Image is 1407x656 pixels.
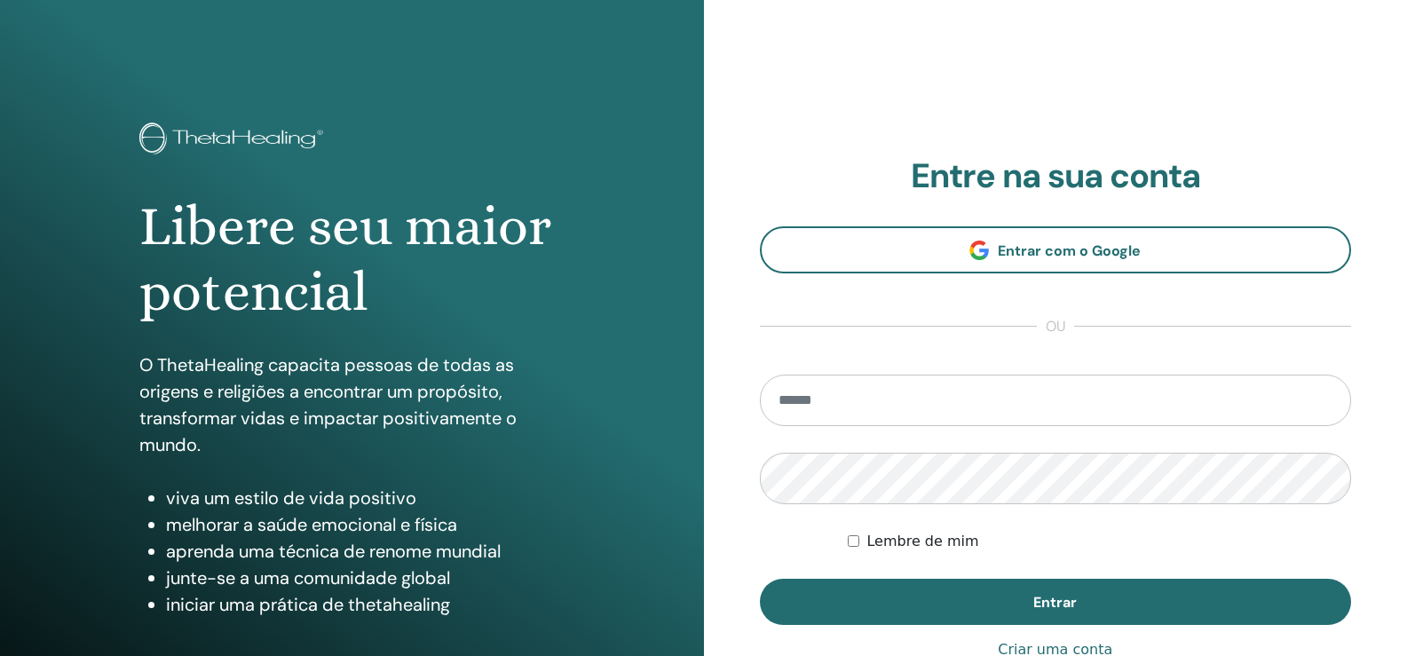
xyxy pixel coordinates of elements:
[911,154,1200,198] font: Entre na sua conta
[1046,317,1065,336] font: ou
[998,241,1141,260] font: Entrar com o Google
[139,353,517,456] font: O ThetaHealing capacita pessoas de todas as origens e religiões a encontrar um propósito, transfo...
[166,593,450,616] font: iniciar uma prática de thetahealing
[139,194,551,323] font: Libere seu maior potencial
[1033,593,1077,612] font: Entrar
[866,533,978,549] font: Lembre de mim
[166,540,501,563] font: aprenda uma técnica de renome mundial
[166,513,457,536] font: melhorar a saúde emocional e física
[166,486,416,510] font: viva um estilo de vida positivo
[166,566,450,589] font: junte-se a uma comunidade global
[848,531,1351,552] div: Mantenha-me autenticado indefinidamente ou até que eu faça logout manualmente
[760,579,1352,625] button: Entrar
[760,226,1352,273] a: Entrar com o Google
